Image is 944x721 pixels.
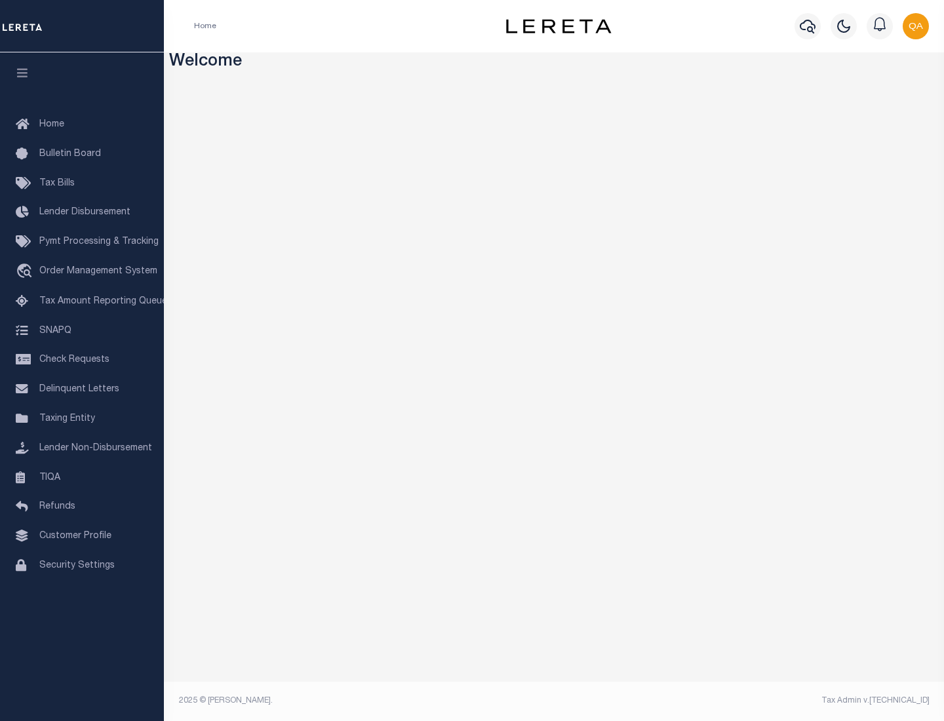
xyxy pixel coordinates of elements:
span: Tax Amount Reporting Queue [39,297,167,306]
div: Tax Admin v.[TECHNICAL_ID] [564,695,930,707]
h3: Welcome [169,52,939,73]
i: travel_explore [16,263,37,281]
span: Taxing Entity [39,414,95,423]
span: Pymt Processing & Tracking [39,237,159,246]
span: Bulletin Board [39,149,101,159]
span: Lender Non-Disbursement [39,444,152,453]
span: Home [39,120,64,129]
span: SNAPQ [39,326,71,335]
img: svg+xml;base64,PHN2ZyB4bWxucz0iaHR0cDovL3d3dy53My5vcmcvMjAwMC9zdmciIHBvaW50ZXItZXZlbnRzPSJub25lIi... [903,13,929,39]
span: Refunds [39,502,75,511]
div: 2025 © [PERSON_NAME]. [169,695,555,707]
span: Customer Profile [39,532,111,541]
span: Order Management System [39,267,157,276]
span: Delinquent Letters [39,385,119,394]
span: TIQA [39,473,60,482]
span: Security Settings [39,561,115,570]
span: Lender Disbursement [39,208,130,217]
li: Home [194,20,216,32]
span: Tax Bills [39,179,75,188]
span: Check Requests [39,355,109,364]
img: logo-dark.svg [506,19,611,33]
